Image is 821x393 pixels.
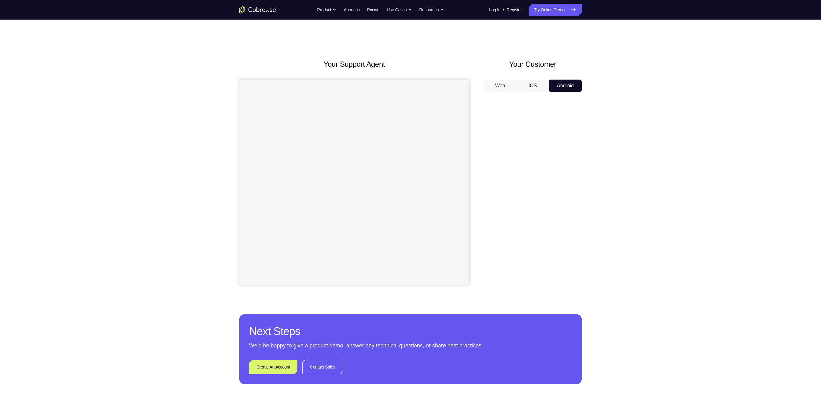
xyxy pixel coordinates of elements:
[484,59,582,70] h2: Your Customer
[484,80,517,92] button: Web
[344,4,359,16] a: About us
[249,360,297,374] a: Create An Account
[249,324,572,339] h2: Next Steps
[507,4,522,16] a: Register
[317,4,337,16] button: Product
[489,4,500,16] a: Log In
[503,6,504,13] span: /
[367,4,379,16] a: Pricing
[239,59,469,70] h2: Your Support Agent
[239,6,276,13] a: Go to the home page
[517,80,549,92] button: iOS
[239,80,469,285] iframe: Agent
[529,4,582,16] a: Try Online Demo
[419,4,444,16] button: Resources
[387,4,412,16] button: Use Cases
[302,360,343,374] a: Contact Sales
[549,80,582,92] button: Android
[249,341,572,350] p: We’d be happy to give a product demo, answer any technical questions, or share best practices.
